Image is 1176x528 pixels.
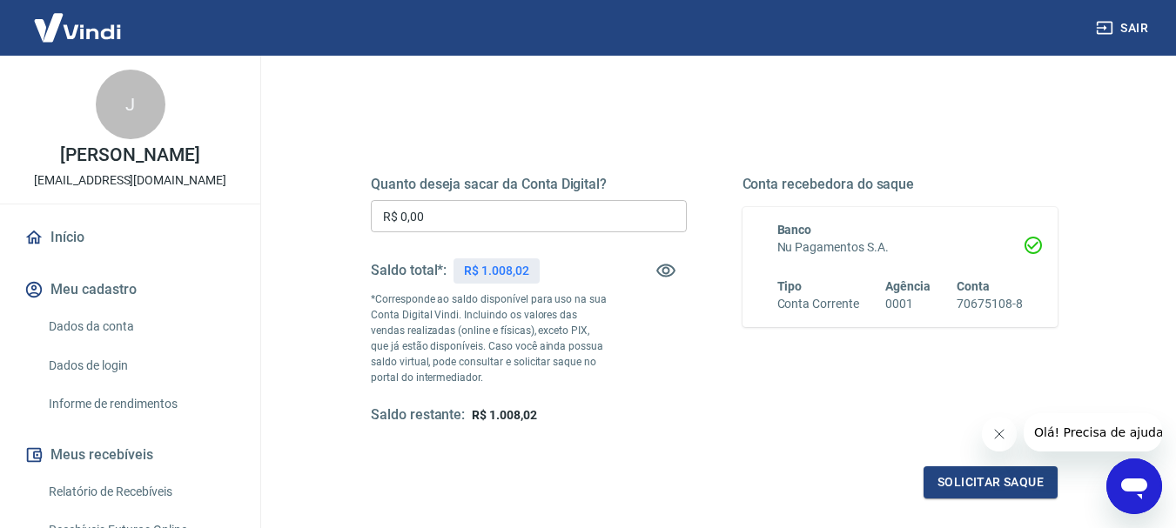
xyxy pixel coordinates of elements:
[743,176,1058,193] h5: Conta recebedora do saque
[371,176,687,193] h5: Quanto deseja sacar da Conta Digital?
[777,223,812,237] span: Banco
[1024,413,1162,451] iframe: Mensagem da empresa
[472,408,536,422] span: R$ 1.008,02
[21,1,134,54] img: Vindi
[924,466,1058,498] button: Solicitar saque
[371,406,465,424] h5: Saldo restante:
[957,279,990,293] span: Conta
[34,171,226,190] p: [EMAIL_ADDRESS][DOMAIN_NAME]
[42,474,239,510] a: Relatório de Recebíveis
[371,291,608,385] p: *Corresponde ao saldo disponível para uso na sua Conta Digital Vindi. Incluindo os valores das ve...
[10,12,146,26] span: Olá! Precisa de ajuda?
[1092,12,1155,44] button: Sair
[21,218,239,257] a: Início
[42,309,239,344] a: Dados da conta
[885,295,931,313] h6: 0001
[982,417,1017,451] iframe: Fechar mensagem
[1106,458,1162,514] iframe: Botão para abrir a janela de mensagens
[42,386,239,422] a: Informe de rendimentos
[777,295,859,313] h6: Conta Corrente
[885,279,931,293] span: Agência
[371,262,447,279] h5: Saldo total*:
[21,271,239,309] button: Meu cadastro
[777,279,803,293] span: Tipo
[957,295,1023,313] h6: 70675108-8
[42,348,239,384] a: Dados de login
[464,262,528,280] p: R$ 1.008,02
[60,146,199,164] p: [PERSON_NAME]
[777,238,1024,257] h6: Nu Pagamentos S.A.
[21,436,239,474] button: Meus recebíveis
[96,70,165,139] div: J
